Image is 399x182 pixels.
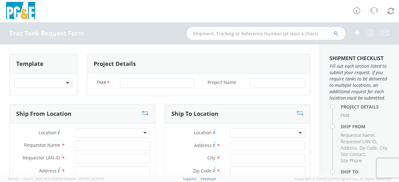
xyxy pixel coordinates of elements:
[24,142,60,148] span: Requestor Name
[94,61,136,67] h3: Project Details
[39,129,57,136] span: Location
[341,112,350,118] span: PM#
[341,132,374,138] span: Requestor Name
[16,111,71,117] h3: Ship From Location
[295,176,391,181] span: Copyright © [DATE]-[DATE] Agistix Inc., All Rights Reserved
[16,61,43,67] h3: Template
[10,30,84,37] h4: Frac Tank Request Form
[341,138,377,145] li: ,
[341,145,357,151] span: Address
[380,145,387,151] span: City
[359,145,378,151] li: ,
[39,168,57,174] span: Address
[341,151,366,157] li: ,
[5,2,37,21] img: pge-logo-06675f144f4cfa6a6814.png
[22,176,23,181] span: ,
[23,155,60,161] span: Requestor LAN ID
[341,124,389,129] h4: Ship From
[65,176,104,181] span: master, [DATE] 10:25:00
[201,176,216,181] a: Feedback
[341,157,362,164] span: Site Phone
[194,142,212,148] span: Address
[341,104,389,109] h4: Project Details
[341,145,358,151] li: ,
[193,168,212,174] span: Zip Code
[329,56,389,61] h3: Shipment Checklist
[341,169,389,174] h4: Ship To
[194,129,212,136] span: Location
[341,138,376,144] span: Requestor LAN ID
[171,111,218,117] h3: Ship To Location
[341,151,365,157] span: Site Contact
[187,27,345,40] input: Shipment, Tracking or Reference Number (at least 4 chars)
[329,63,389,101] span: Fill out each section listed to submit your request. If you require tanks to be delivered to mult...
[380,145,388,151] li: ,
[183,176,196,181] a: Support
[341,132,375,138] li: ,
[97,79,106,87] span: PM#
[207,155,215,161] span: City
[208,79,236,87] span: Project Name
[359,145,377,151] span: Zip Code
[23,176,104,181] span: Client: 2025.18.0-37e85b1
[8,176,23,181] span: Server: -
